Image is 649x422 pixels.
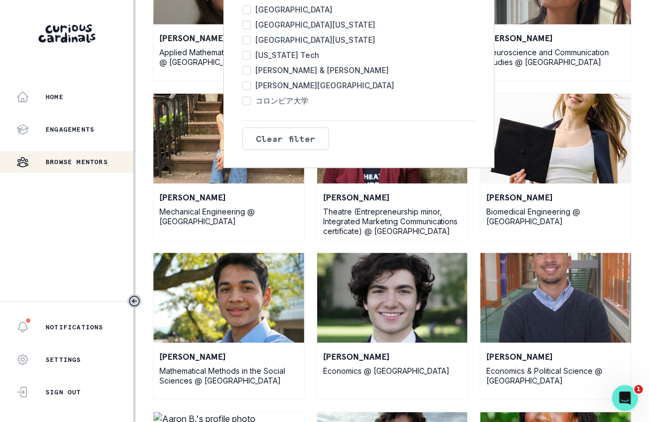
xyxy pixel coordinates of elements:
[46,323,104,332] p: Notifications
[46,93,63,101] p: Home
[242,96,251,105] input: コロンビア大学
[612,385,638,411] iframe: Intercom live chat
[242,21,251,29] input: [GEOGRAPHIC_DATA][US_STATE]
[46,355,81,364] p: Settings
[159,350,298,363] p: [PERSON_NAME]
[317,252,468,400] a: Alexander K.'s profile photo[PERSON_NAME]Economics @ [GEOGRAPHIC_DATA]
[486,207,625,226] p: Biomedical Engineering @ [GEOGRAPHIC_DATA]
[486,48,625,67] p: Neuroscience and Communication Studies @ [GEOGRAPHIC_DATA]
[46,125,94,134] p: Engagements
[486,350,625,363] p: [PERSON_NAME]
[480,93,632,241] a: Sarena W.'s profile photo[PERSON_NAME]Biomedical Engineering @ [GEOGRAPHIC_DATA]
[46,158,108,166] p: Browse Mentors
[323,207,462,236] p: Theatre (Entrepreneurship minor, Integrated Marketing Communications certificate) @ [GEOGRAPHIC_D...
[255,33,375,48] span: [GEOGRAPHIC_DATA][US_STATE]
[242,5,251,14] input: [GEOGRAPHIC_DATA]
[323,350,462,363] p: [PERSON_NAME]
[255,63,389,78] span: [PERSON_NAME] & [PERSON_NAME]
[242,127,329,150] button: Clear filter
[127,294,142,308] button: Toggle sidebar
[634,385,643,394] span: 1
[317,253,468,343] img: Alexander K.'s profile photo
[480,252,632,400] a: Yahya A.'s profile photo[PERSON_NAME]Economics & Political Science @ [GEOGRAPHIC_DATA]
[255,48,319,63] span: [US_STATE] Tech
[153,93,305,241] a: Carol K.'s profile photo[PERSON_NAME]Mechanical Engineering @ [GEOGRAPHIC_DATA]
[153,253,304,343] img: Muhammad H.'s profile photo
[38,24,95,43] img: Curious Cardinals Logo
[480,94,631,184] img: Sarena W.'s profile photo
[242,66,251,75] input: [PERSON_NAME] & [PERSON_NAME]
[242,51,251,60] input: [US_STATE] Tech
[46,388,81,397] p: Sign Out
[255,2,332,17] span: [GEOGRAPHIC_DATA]
[486,31,625,44] p: [PERSON_NAME]
[159,31,298,44] p: [PERSON_NAME]
[153,94,304,184] img: Carol K.'s profile photo
[486,366,625,386] p: Economics & Political Science @ [GEOGRAPHIC_DATA]
[480,253,631,343] img: Yahya A.'s profile photo
[255,78,394,93] span: [PERSON_NAME][GEOGRAPHIC_DATA]
[159,191,298,204] p: [PERSON_NAME]
[323,366,462,376] p: Economics @ [GEOGRAPHIC_DATA]
[255,93,309,108] span: コロンビア大学
[242,81,251,90] input: [PERSON_NAME][GEOGRAPHIC_DATA]
[159,48,298,67] p: Applied Mathematics and Economics @ [GEOGRAPHIC_DATA]
[486,191,625,204] p: [PERSON_NAME]
[242,36,251,44] input: [GEOGRAPHIC_DATA][US_STATE]
[159,366,298,386] p: Mathematical Methods in the Social Sciences @ [GEOGRAPHIC_DATA]
[323,191,462,204] p: [PERSON_NAME]
[159,207,298,226] p: Mechanical Engineering @ [GEOGRAPHIC_DATA]
[255,17,375,33] span: [GEOGRAPHIC_DATA][US_STATE]
[153,252,305,400] a: Muhammad H.'s profile photo[PERSON_NAME]Mathematical Methods in the Social Sciences @ [GEOGRAPHIC...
